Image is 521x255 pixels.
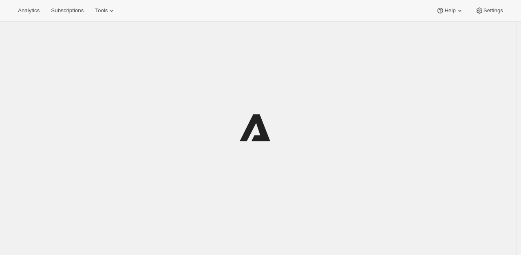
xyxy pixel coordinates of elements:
span: Help [444,7,455,14]
button: Settings [470,5,508,16]
span: Subscriptions [51,7,84,14]
button: Tools [90,5,121,16]
span: Tools [95,7,108,14]
button: Help [431,5,468,16]
button: Analytics [13,5,44,16]
button: Subscriptions [46,5,88,16]
span: Settings [483,7,503,14]
span: Analytics [18,7,40,14]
